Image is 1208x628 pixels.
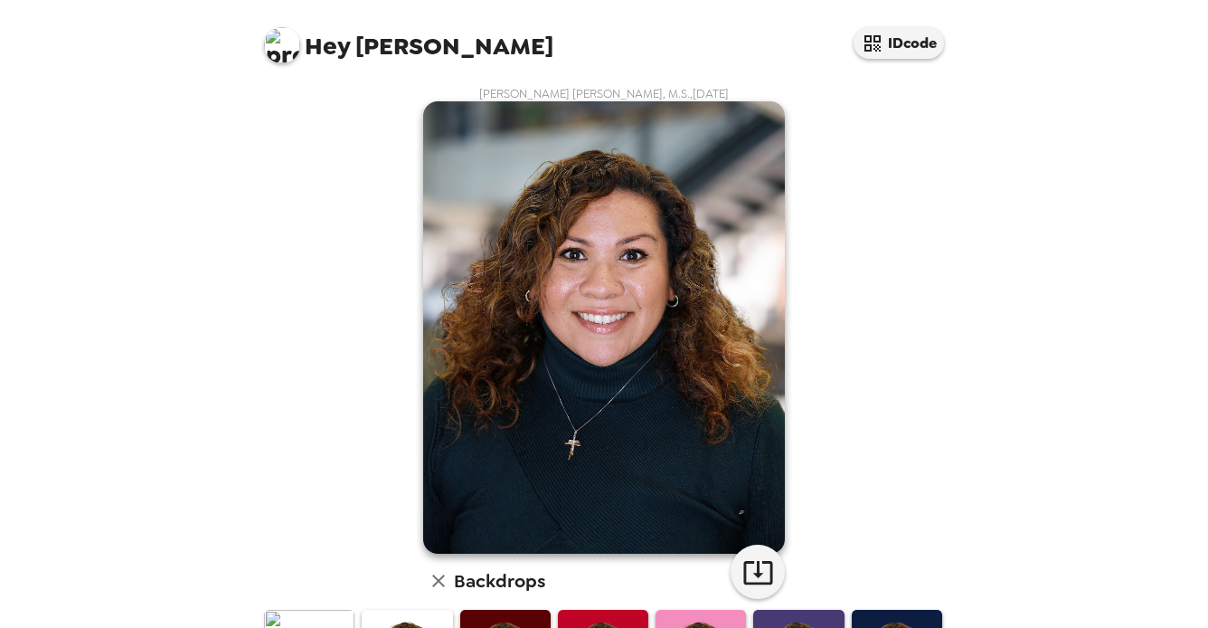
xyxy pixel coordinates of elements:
[264,18,553,59] span: [PERSON_NAME]
[305,30,350,62] span: Hey
[264,27,300,63] img: profile pic
[479,86,729,101] span: [PERSON_NAME] [PERSON_NAME], M.S. , [DATE]
[854,27,944,59] button: IDcode
[454,566,545,595] h6: Backdrops
[423,101,785,554] img: user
